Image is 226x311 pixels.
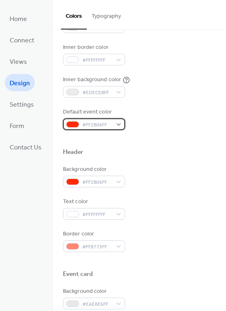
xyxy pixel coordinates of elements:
a: Contact Us [5,138,46,155]
span: #FF2B06FF [82,121,112,129]
div: Text color [63,198,123,206]
a: Form [5,117,29,134]
div: Background color [63,287,123,296]
div: Inner background color [63,76,121,84]
a: Views [5,53,32,70]
a: Design [5,74,35,91]
a: Home [5,10,32,27]
div: Event card [63,270,93,279]
div: Header [63,148,84,157]
span: #FFFFFFFF [82,56,112,65]
span: #D5D8D8FF [82,24,112,32]
span: Settings [10,99,34,111]
div: Background color [63,165,123,174]
div: Default event color [63,108,123,116]
span: Contact Us [10,141,42,154]
span: #FFFFFFFF [82,210,112,219]
span: #EDECEBFF [82,88,112,97]
span: #FF8773FF [82,243,112,251]
a: Settings [5,95,39,113]
div: Border color [63,230,123,238]
span: Home [10,13,27,25]
div: Inner border color [63,43,123,52]
a: Connect [5,31,39,48]
span: Views [10,56,27,68]
span: Design [10,77,30,90]
span: Form [10,120,24,132]
span: Connect [10,34,34,47]
span: #FF2B06FF [82,178,112,187]
span: #EAE8E6FF [82,300,112,309]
